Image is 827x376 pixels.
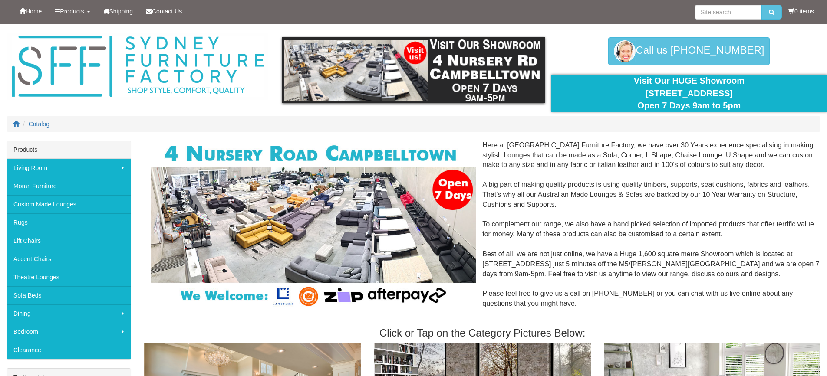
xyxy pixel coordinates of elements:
img: Sydney Furniture Factory [7,33,268,100]
h3: Click or Tap on the Category Pictures Below: [144,327,820,339]
div: Products [7,141,131,159]
span: Shipping [109,8,133,15]
div: Here at [GEOGRAPHIC_DATA] Furniture Factory, we have over 30 Years experience specialising in mak... [144,141,820,319]
span: Products [60,8,84,15]
a: Catalog [29,121,49,128]
span: Contact Us [152,8,182,15]
a: Shipping [97,0,140,22]
a: Products [48,0,96,22]
a: Accent Chairs [7,250,131,268]
a: Living Room [7,159,131,177]
img: showroom.gif [282,37,545,103]
li: 0 items [788,7,814,16]
a: Custom Made Lounges [7,195,131,213]
span: Home [26,8,42,15]
input: Site search [695,5,761,20]
div: Visit Our HUGE Showroom [STREET_ADDRESS] Open 7 Days 9am to 5pm [558,75,820,112]
img: Corner Modular Lounges [151,141,476,309]
a: Theatre Lounges [7,268,131,286]
a: Lift Chairs [7,232,131,250]
a: Contact Us [139,0,188,22]
a: Rugs [7,213,131,232]
a: Sofa Beds [7,286,131,304]
a: Bedroom [7,323,131,341]
a: Home [13,0,48,22]
a: Moran Furniture [7,177,131,195]
a: Clearance [7,341,131,359]
a: Dining [7,304,131,323]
